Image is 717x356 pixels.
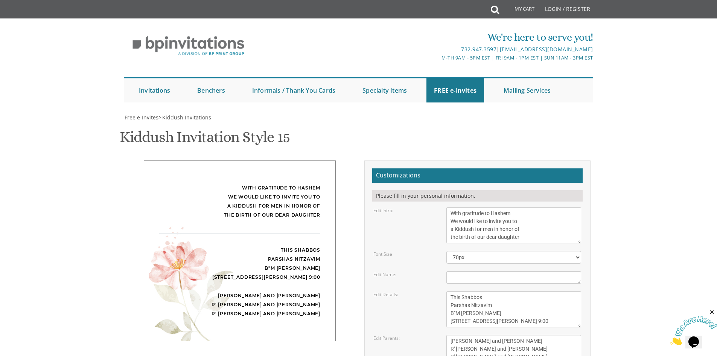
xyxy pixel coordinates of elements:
[159,246,320,282] div: This Shabbos Parshas Nitzavim B"M [PERSON_NAME] [STREET_ADDRESS][PERSON_NAME] 9:00
[159,291,320,318] div: [PERSON_NAME] and [PERSON_NAME] R' [PERSON_NAME] and [PERSON_NAME] R' [PERSON_NAME] and [PERSON_N...
[125,114,158,121] span: Free e-Invites
[426,78,484,102] a: FREE e-Invites
[281,54,593,62] div: M-Th 9am - 5pm EST | Fri 9am - 1pm EST | Sun 11am - 3pm EST
[281,45,593,54] div: |
[446,207,581,243] textarea: With gratitude to Hashem We would like to invite you to the kiddush in honor of the birth of our ...
[500,46,593,53] a: [EMAIL_ADDRESS][DOMAIN_NAME]
[158,114,211,121] span: >
[190,78,233,102] a: Benchers
[373,207,393,214] label: Edit Intro:
[161,114,211,121] a: Kiddush Invitations
[131,78,178,102] a: Invitations
[670,309,717,345] iframe: chat widget
[124,114,158,121] a: Free e-Invites
[446,291,581,327] textarea: This Shabbos Parshas Shelach at our home [STREET_ADDRESS]
[446,271,581,284] textarea: Chayala
[124,30,253,61] img: BP Invitation Loft
[496,78,558,102] a: Mailing Services
[373,335,400,341] label: Edit Parents:
[372,190,583,202] div: Please fill in your personal information.
[120,129,290,151] h1: Kiddush Invitation Style 15
[281,30,593,45] div: We're here to serve you!
[498,1,540,20] a: My Cart
[355,78,414,102] a: Specialty Items
[372,168,583,183] h2: Customizations
[162,114,211,121] span: Kiddush Invitations
[245,78,343,102] a: Informals / Thank You Cards
[373,251,392,257] label: Font Size
[373,271,396,278] label: Edit Name:
[159,183,320,220] div: With gratitude to Hashem We would like to invite you to a Kiddush for men in honor of the birth o...
[373,291,398,298] label: Edit Details:
[461,46,496,53] a: 732.947.3597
